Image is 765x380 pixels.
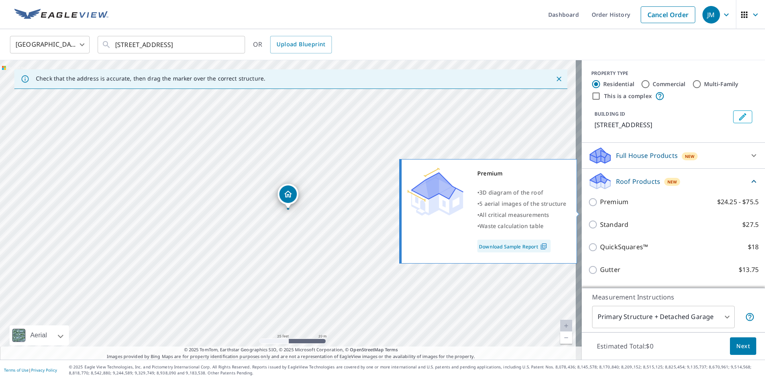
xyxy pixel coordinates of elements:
[538,243,549,250] img: Pdf Icon
[685,153,695,159] span: New
[479,189,543,196] span: 3D diagram of the roof
[554,74,564,84] button: Close
[745,312,755,322] span: Your report will include the primary structure and a detached garage if one exists.
[591,70,755,77] div: PROPERTY TYPE
[270,36,331,53] a: Upload Blueprint
[14,9,108,21] img: EV Logo
[10,33,90,56] div: [GEOGRAPHIC_DATA]
[588,172,759,191] div: Roof ProductsNew
[594,110,625,117] p: BUILDING ID
[479,200,566,207] span: 5 aerial images of the structure
[385,347,398,352] a: Terms
[704,80,739,88] label: Multi-Family
[590,337,660,355] p: Estimated Total: $0
[604,92,652,100] label: This is a complex
[594,120,730,130] p: [STREET_ADDRESS]
[479,222,543,230] span: Waste calculation table
[736,341,750,351] span: Next
[277,39,325,49] span: Upload Blueprint
[477,209,567,221] div: •
[184,347,398,353] span: © 2025 TomTom, Earthstar Geographics SIO, © 2025 Microsoft Corporation, ©
[560,320,572,332] a: Current Level 20, Zoom In Disabled
[733,110,752,123] button: Edit building 1
[479,211,549,219] span: All critical measurements
[253,36,332,53] div: OR
[702,6,720,24] div: JM
[477,198,567,209] div: •
[717,197,759,207] p: $24.25 - $75.5
[653,80,686,88] label: Commercial
[600,265,620,275] p: Gutter
[477,240,551,252] a: Download Sample Report
[748,242,759,252] p: $18
[603,80,634,88] label: Residential
[600,197,628,207] p: Premium
[115,33,229,56] input: Search by address or latitude-longitude
[28,325,49,345] div: Aerial
[31,367,57,373] a: Privacy Policy
[560,332,572,344] a: Current Level 20, Zoom Out
[742,220,759,230] p: $27.5
[592,292,755,302] p: Measurement Instructions
[588,146,759,165] div: Full House ProductsNew
[616,177,660,186] p: Roof Products
[69,364,761,376] p: © 2025 Eagle View Technologies, Inc. and Pictometry International Corp. All Rights Reserved. Repo...
[350,347,383,352] a: OpenStreetMap
[600,220,628,230] p: Standard
[477,168,567,179] div: Premium
[4,367,29,373] a: Terms of Use
[739,265,759,275] p: $13.75
[36,75,265,82] p: Check that the address is accurate, then drag the marker over the correct structure.
[592,306,735,328] div: Primary Structure + Detached Garage
[641,6,695,23] a: Cancel Order
[4,368,57,372] p: |
[278,184,298,209] div: Dropped pin, building 1, Residential property, W2396 Valleywood Ln Appleton, WI 54915
[667,179,677,185] span: New
[600,242,648,252] p: QuickSquares™
[477,221,567,232] div: •
[10,325,69,345] div: Aerial
[477,187,567,198] div: •
[616,151,678,160] p: Full House Products
[408,168,463,216] img: Premium
[730,337,756,355] button: Next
